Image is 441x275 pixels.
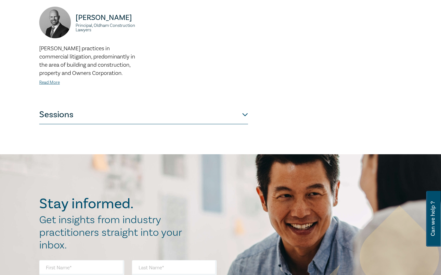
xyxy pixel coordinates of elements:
[39,45,135,77] span: [PERSON_NAME] practices in commercial litigation, predominantly in the area of building and const...
[39,214,189,252] h2: Get insights from industry practitioners straight into your inbox.
[39,105,248,124] button: Sessions
[39,7,71,38] img: https://s3.ap-southeast-2.amazonaws.com/leo-cussen-store-production-content/Contacts/Daniel%20Old...
[76,13,140,23] p: [PERSON_NAME]
[39,80,60,85] a: Read More
[39,196,189,212] h2: Stay informed.
[430,195,436,243] span: Can we help ?
[76,23,140,32] small: Principal, Oldham Construction Lawyers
